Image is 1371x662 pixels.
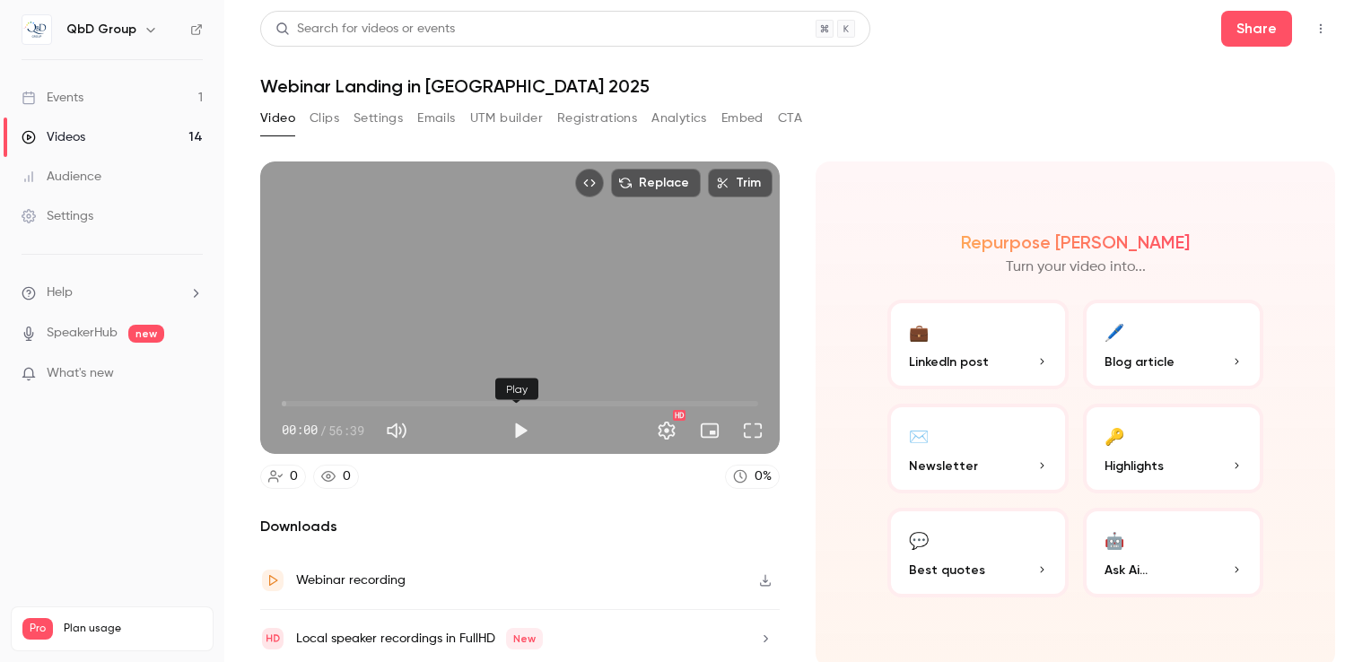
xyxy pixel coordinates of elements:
div: HD [673,410,685,421]
div: Events [22,89,83,107]
button: UTM builder [470,104,543,133]
button: 🖊️Blog article [1083,300,1264,389]
div: Local speaker recordings in FullHD [296,628,543,649]
div: 🔑 [1105,422,1124,449]
button: Emails [417,104,455,133]
div: 0 [343,467,351,486]
button: ✉️Newsletter [887,404,1069,493]
a: 0 [313,465,359,489]
div: 0 % [755,467,772,486]
div: 0 [290,467,298,486]
button: 🔑Highlights [1083,404,1264,493]
button: Analytics [651,104,707,133]
button: Mute [379,413,415,449]
div: 💼 [909,318,929,345]
button: Trim [708,169,773,197]
div: Play [495,379,538,400]
span: New [506,628,543,649]
span: What's new [47,364,114,383]
div: Videos [22,128,85,146]
button: Embed video [575,169,604,197]
p: Turn your video into... [1006,257,1146,278]
h6: QbD Group [66,21,136,39]
button: Video [260,104,295,133]
div: Webinar recording [296,570,406,591]
li: help-dropdown-opener [22,283,203,302]
img: QbD Group [22,15,51,44]
iframe: Noticeable Trigger [181,366,203,382]
span: / [319,421,327,440]
span: LinkedIn post [909,353,989,371]
button: Settings [354,104,403,133]
div: Search for videos or events [275,20,455,39]
button: 💬Best quotes [887,508,1069,597]
button: Play [502,413,538,449]
span: Blog article [1105,353,1175,371]
span: 56:39 [328,421,364,440]
span: Pro [22,618,53,640]
button: Top Bar Actions [1306,14,1335,43]
div: 00:00 [282,421,364,440]
span: Help [47,283,73,302]
div: 🤖 [1105,526,1124,553]
button: Share [1221,11,1292,47]
span: Highlights [1105,457,1164,475]
button: CTA [778,104,802,133]
button: Turn on miniplayer [692,413,728,449]
div: ✉️ [909,422,929,449]
a: 0% [725,465,780,489]
span: new [128,325,164,343]
div: Audience [22,168,101,186]
button: Settings [649,413,685,449]
button: Registrations [557,104,637,133]
span: Best quotes [909,561,985,579]
button: Replace [611,169,701,197]
button: Clips [310,104,339,133]
span: Plan usage [64,622,202,636]
h1: Webinar Landing in [GEOGRAPHIC_DATA] 2025 [260,75,1335,97]
button: Full screen [735,413,771,449]
div: 🖊️ [1105,318,1124,345]
a: 0 [260,465,306,489]
div: 💬 [909,526,929,553]
button: 🤖Ask Ai... [1083,508,1264,597]
span: 00:00 [282,421,318,440]
a: SpeakerHub [47,324,118,343]
button: 💼LinkedIn post [887,300,1069,389]
div: Settings [22,207,93,225]
h2: Repurpose [PERSON_NAME] [961,231,1190,253]
span: Ask Ai... [1105,561,1148,579]
span: Newsletter [909,457,978,475]
h2: Downloads [260,516,780,537]
button: Embed [721,104,764,133]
